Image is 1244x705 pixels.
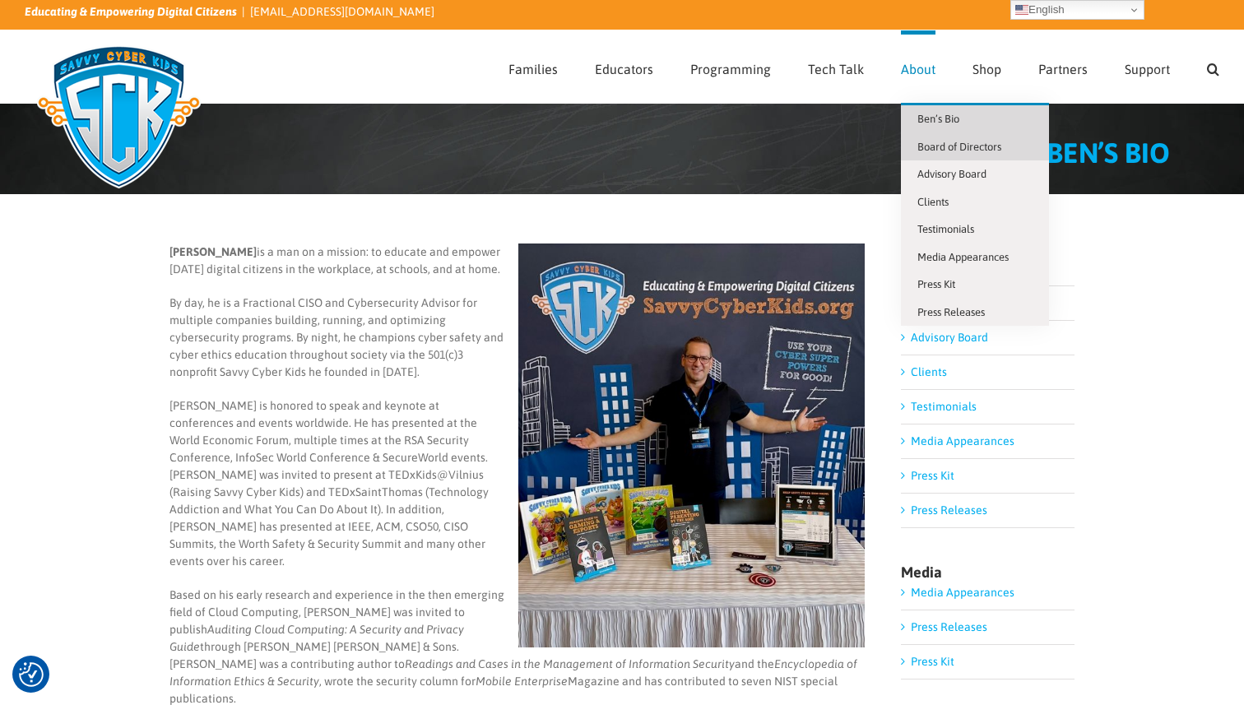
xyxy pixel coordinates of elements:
a: Press Releases [911,503,987,517]
span: Testimonials [917,223,974,235]
a: Press Kit [911,469,954,482]
a: Media Appearances [911,586,1014,599]
a: Media Appearances [911,434,1014,448]
span: Media Appearances [917,251,1009,263]
span: Educators [595,63,653,76]
a: Educators [595,30,653,103]
img: en [1015,3,1028,16]
a: Search [1207,30,1219,103]
a: Press Kit [911,655,954,668]
p: is a man on a mission: to educate and empower [DATE] digital citizens in the workplace, at school... [169,244,865,278]
i: Readings and Cases in the Management of Information Security [405,657,735,670]
span: BEN’S BIO [1047,137,1170,169]
span: About [901,63,935,76]
a: Testimonials [911,400,977,413]
img: Revisit consent button [19,662,44,687]
a: Tech Talk [808,30,864,103]
span: Shop [972,63,1001,76]
a: [EMAIL_ADDRESS][DOMAIN_NAME] [250,5,434,18]
span: Advisory Board [917,168,986,180]
a: Ben’s Bio [901,105,1049,133]
i: Encyclopedia of Information Ethics & Security [169,657,857,688]
i: Educating & Empowering Digital Citizens [25,5,237,18]
span: By day, he is a Fractional CISO and Cybersecurity Advisor for multiple companies building, runnin... [169,296,504,378]
p: [PERSON_NAME] is honored to speak and keynote at conferences and events worldwide. He has present... [169,397,865,570]
a: About [901,30,935,103]
span: Programming [690,63,771,76]
span: Press Releases [917,306,985,318]
a: Clients [901,188,1049,216]
a: Press Kit [901,271,1049,299]
span: Clients [917,196,949,208]
i: Auditing Cloud Computing: A Security and Privacy Guide [169,623,464,653]
a: Testimonials [901,216,1049,244]
a: Clients [911,365,947,378]
a: Advisory Board [901,160,1049,188]
span: Families [508,63,558,76]
a: Advisory Board [911,331,988,344]
b: [PERSON_NAME] [169,245,257,258]
nav: Main Menu [508,30,1219,103]
button: Consent Preferences [19,662,44,687]
span: Partners [1038,63,1088,76]
a: Families [508,30,558,103]
a: Press Releases [911,620,987,633]
a: Media Appearances [901,244,1049,271]
a: Shop [972,30,1001,103]
a: Programming [690,30,771,103]
span: Board of Directors [917,141,1001,153]
img: Savvy Cyber Kids Logo [25,35,213,199]
i: Mobile Enterprise [476,675,568,688]
span: Press Kit [917,278,955,290]
a: Board of Directors [901,133,1049,161]
span: Support [1125,63,1170,76]
span: Ben’s Bio [917,113,959,125]
a: Press Releases [901,299,1049,327]
span: Tech Talk [808,63,864,76]
h4: Media [901,565,1075,580]
a: Partners [1038,30,1088,103]
a: Support [1125,30,1170,103]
